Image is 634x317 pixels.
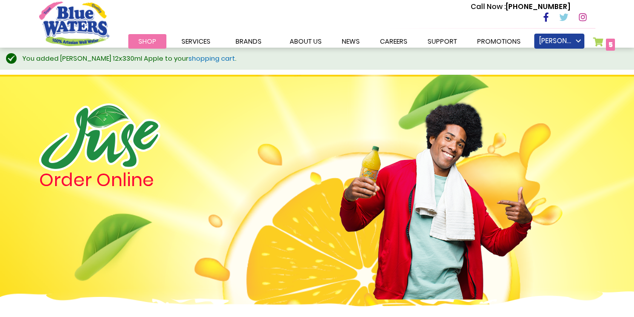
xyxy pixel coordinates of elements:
span: Call Now : [471,2,506,12]
a: shopping cart [188,54,235,63]
a: about us [280,34,332,49]
img: man.png [338,85,534,299]
a: News [332,34,370,49]
a: Promotions [467,34,531,49]
h4: Order Online [39,171,262,189]
div: You added [PERSON_NAME] 12x330ml Apple to your . [23,54,624,64]
img: logo [39,103,160,171]
a: support [417,34,467,49]
a: store logo [39,2,109,46]
span: 5 [608,40,613,50]
a: careers [370,34,417,49]
a: 5 [593,37,615,52]
span: Brands [236,37,262,46]
p: [PHONE_NUMBER] [471,2,570,12]
span: Services [181,37,210,46]
a: [PERSON_NAME] [534,34,584,49]
span: Shop [138,37,156,46]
